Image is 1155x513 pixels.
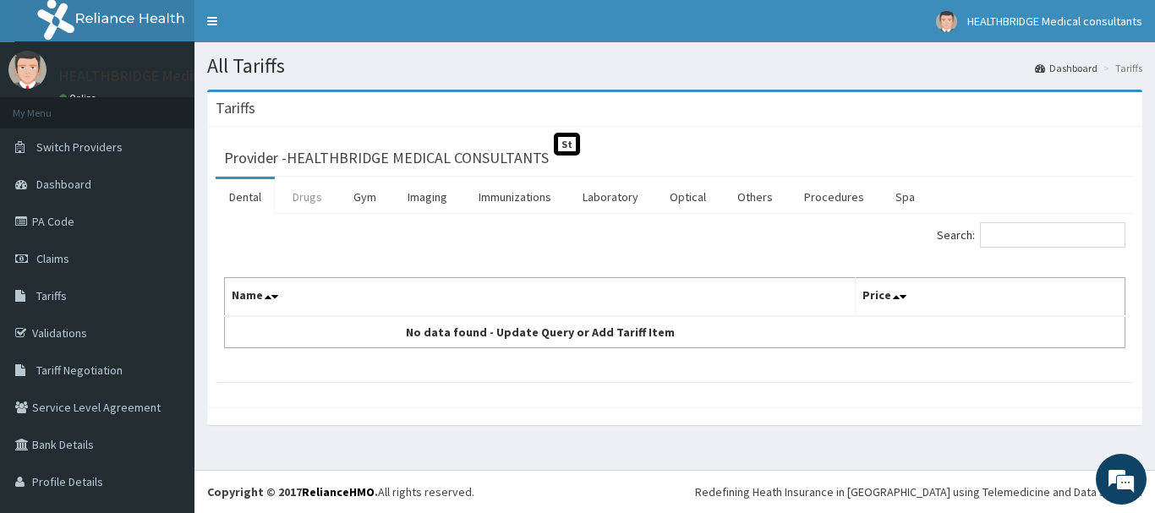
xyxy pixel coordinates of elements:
td: No data found - Update Query or Add Tariff Item [225,316,856,348]
li: Tariffs [1099,61,1142,75]
a: Procedures [791,179,878,215]
span: St [554,133,580,156]
a: Immunizations [465,179,565,215]
input: Search: [980,222,1125,248]
th: Price [855,278,1125,317]
span: Tariff Negotiation [36,363,123,378]
a: Online [59,92,100,104]
a: Imaging [394,179,461,215]
a: Spa [882,179,928,215]
a: Drugs [279,179,336,215]
h3: Provider - HEALTHBRIDGE MEDICAL CONSULTANTS [224,150,549,166]
a: Laboratory [569,179,652,215]
a: Dental [216,179,275,215]
span: Dashboard [36,177,91,192]
h3: Tariffs [216,101,255,116]
h1: All Tariffs [207,55,1142,77]
div: Redefining Heath Insurance in [GEOGRAPHIC_DATA] using Telemedicine and Data Science! [695,483,1142,500]
span: Switch Providers [36,139,123,155]
label: Search: [937,222,1125,248]
span: HEALTHBRIDGE Medical consultants [967,14,1142,29]
span: Tariffs [36,288,67,303]
span: Claims [36,251,69,266]
a: RelianceHMO [302,484,375,499]
strong: Copyright © 2017 . [207,484,378,499]
p: HEALTHBRIDGE Medical consultants [59,68,295,84]
img: User Image [936,11,957,32]
th: Name [225,278,856,317]
img: User Image [8,51,47,89]
a: Dashboard [1035,61,1098,75]
a: Gym [340,179,390,215]
footer: All rights reserved. [194,470,1155,513]
a: Others [724,179,786,215]
a: Optical [656,179,720,215]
